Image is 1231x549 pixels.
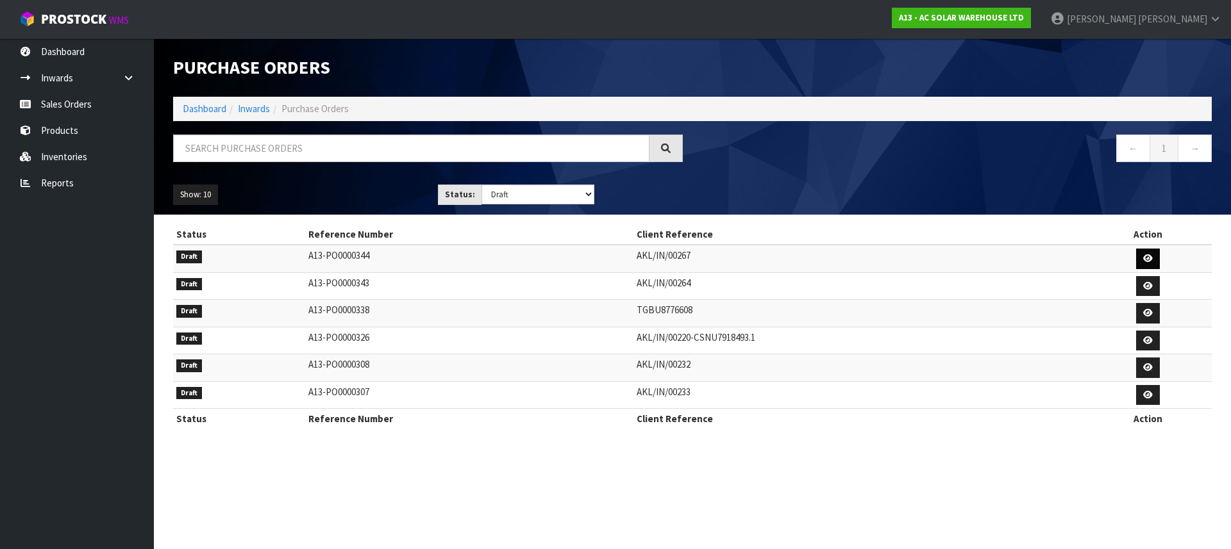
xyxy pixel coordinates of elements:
[109,14,129,26] small: WMS
[633,224,1085,245] th: Client Reference
[173,58,683,78] h1: Purchase Orders
[238,102,270,115] a: Inwards
[176,250,202,263] span: Draft
[633,381,1085,409] td: AKL/IN/00233
[1150,135,1178,162] a: 1
[41,11,106,28] span: ProStock
[173,224,305,245] th: Status
[305,409,633,429] th: Reference Number
[281,102,349,115] span: Purchase Orders
[633,409,1085,429] th: Client Reference
[305,245,633,272] td: A13-PO0000344
[176,359,202,372] span: Draft
[633,245,1085,272] td: AKL/IN/00267
[176,387,202,400] span: Draft
[1178,135,1212,162] a: →
[183,102,226,115] a: Dashboard
[173,184,218,205] button: Show: 10
[1067,13,1136,25] span: [PERSON_NAME]
[702,135,1212,166] nav: Page navigation
[633,272,1085,300] td: AKL/IN/00264
[633,327,1085,354] td: AKL/IN/00220-CSNU7918493.1
[1085,224,1212,245] th: Action
[633,354,1085,382] td: AKL/IN/00232
[173,409,305,429] th: Status
[176,305,202,318] span: Draft
[19,11,35,27] img: cube-alt.png
[445,189,475,200] strong: Status:
[305,272,633,300] td: A13-PO0000343
[176,332,202,345] span: Draft
[1138,13,1207,25] span: [PERSON_NAME]
[1116,135,1150,162] a: ←
[1085,409,1212,429] th: Action
[305,327,633,354] td: A13-PO0000326
[305,354,633,382] td: A13-PO0000308
[173,135,649,162] input: Search purchase orders
[305,381,633,409] td: A13-PO0000307
[176,278,202,291] span: Draft
[633,300,1085,327] td: TGBU8776608
[305,224,633,245] th: Reference Number
[899,12,1024,23] strong: A13 - AC SOLAR WAREHOUSE LTD
[305,300,633,327] td: A13-PO0000338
